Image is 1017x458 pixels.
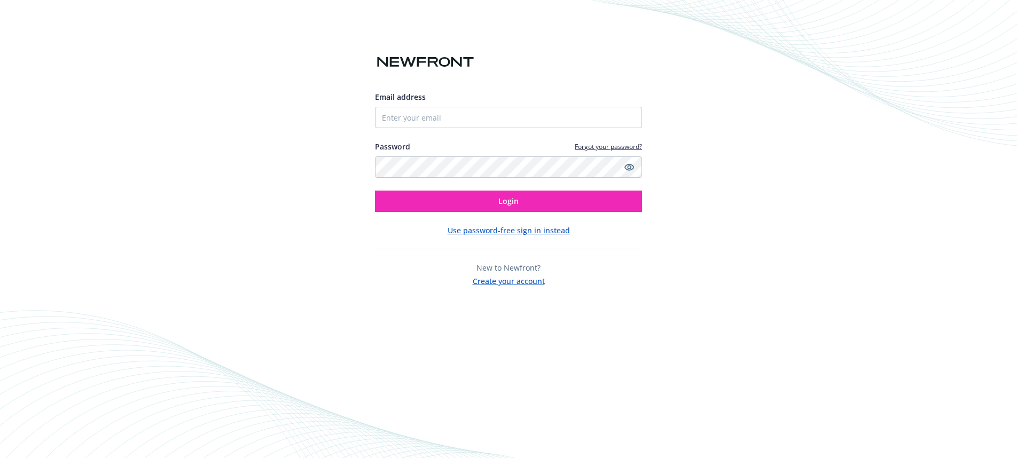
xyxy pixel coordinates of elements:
button: Create your account [473,273,545,287]
input: Enter your email [375,107,642,128]
button: Login [375,191,642,212]
label: Password [375,141,410,152]
span: New to Newfront? [476,263,541,273]
button: Use password-free sign in instead [448,225,570,236]
input: Enter your password [375,156,642,178]
span: Email address [375,92,426,102]
img: Newfront logo [375,53,476,72]
a: Forgot your password? [575,142,642,151]
span: Login [498,196,519,206]
a: Show password [623,161,636,173]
